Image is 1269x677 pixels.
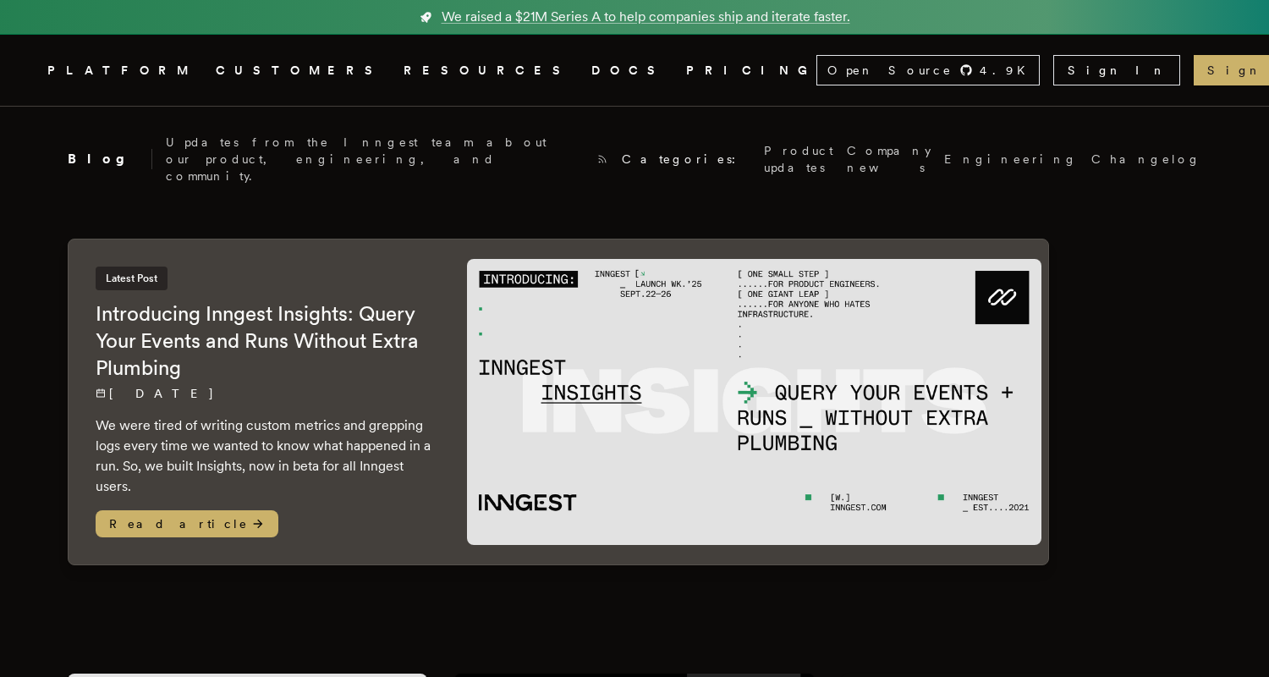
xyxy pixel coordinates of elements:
span: We raised a $21M Series A to help companies ship and iterate faster. [442,7,850,27]
span: Open Source [827,62,953,79]
h2: Blog [68,149,152,169]
span: Categories: [622,151,750,168]
a: Engineering [944,151,1078,168]
span: Read article [96,510,278,537]
span: 4.9 K [980,62,1036,79]
img: Featured image for Introducing Inngest Insights: Query Your Events and Runs Without Extra Plumbin... [467,259,1041,546]
button: PLATFORM [47,60,195,81]
button: RESOURCES [404,60,571,81]
p: We were tired of writing custom metrics and grepping logs every time we wanted to know what happe... [96,416,433,497]
a: Sign In [1053,55,1180,85]
a: DOCS [591,60,666,81]
span: Latest Post [96,267,168,290]
p: [DATE] [96,385,433,402]
a: Changelog [1091,151,1201,168]
a: Latest PostIntroducing Inngest Insights: Query Your Events and Runs Without Extra Plumbing[DATE] ... [68,239,1049,565]
p: Updates from the Inngest team about our product, engineering, and community. [166,134,583,184]
a: CUSTOMERS [216,60,383,81]
a: Company news [847,142,931,176]
a: Product updates [764,142,833,176]
h2: Introducing Inngest Insights: Query Your Events and Runs Without Extra Plumbing [96,300,433,382]
a: PRICING [686,60,816,81]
